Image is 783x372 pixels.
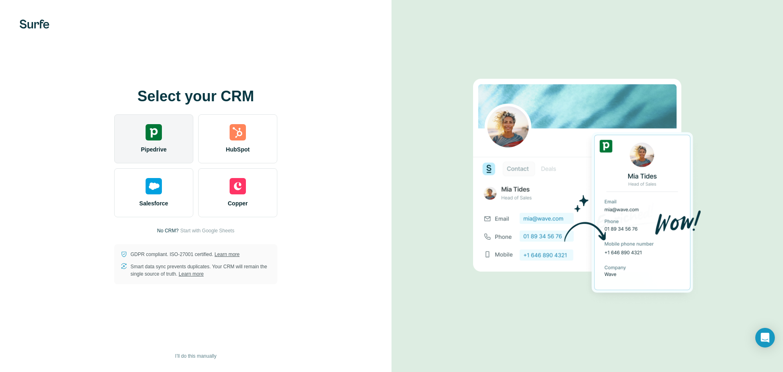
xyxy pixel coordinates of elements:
img: Surfe's logo [20,20,49,29]
span: HubSpot [226,145,250,154]
p: No CRM? [157,227,179,234]
p: GDPR compliant. ISO-27001 certified. [130,251,239,258]
img: hubspot's logo [230,124,246,140]
p: Smart data sync prevents duplicates. Your CRM will remain the single source of truth. [130,263,271,278]
h1: Select your CRM [114,88,277,105]
button: Start with Google Sheets [180,227,234,234]
div: Open Intercom Messenger [755,328,775,347]
a: Learn more [179,271,203,277]
img: PIPEDRIVE image [473,65,701,307]
span: Salesforce [139,199,168,207]
span: Copper [228,199,248,207]
a: Learn more [215,252,239,257]
span: Pipedrive [141,145,166,154]
img: pipedrive's logo [146,124,162,140]
span: I’ll do this manually [175,352,216,360]
img: copper's logo [230,178,246,194]
button: I’ll do this manually [169,350,222,362]
img: salesforce's logo [146,178,162,194]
